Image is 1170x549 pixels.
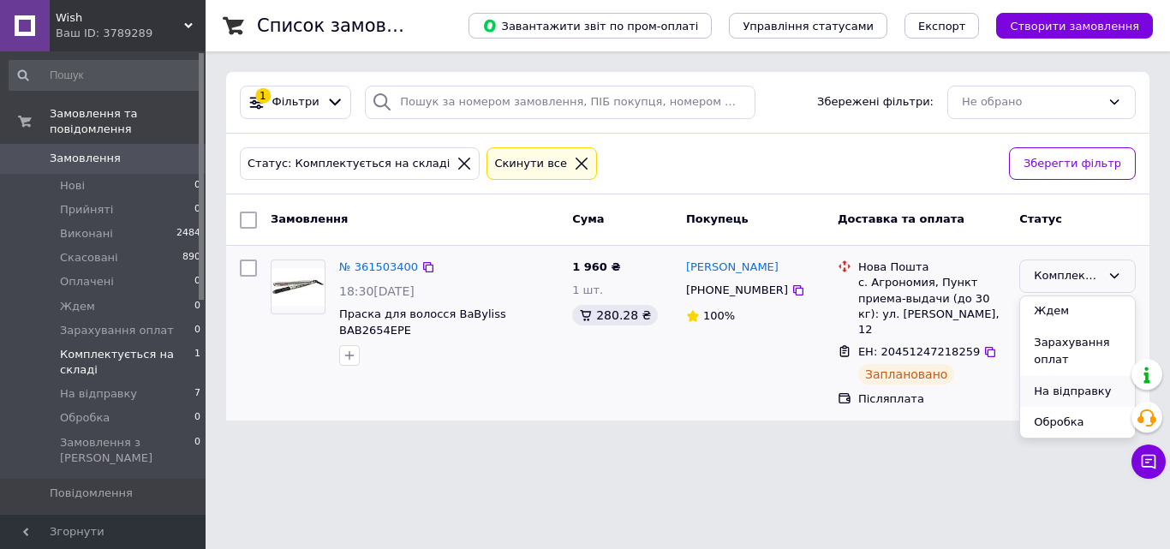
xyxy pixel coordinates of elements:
span: Cума [572,212,604,225]
a: [PERSON_NAME] [686,260,779,276]
li: Зарахування оплат [1020,327,1135,376]
span: Замовлення [271,212,348,225]
span: Ждем [60,299,95,314]
button: Експорт [904,13,980,39]
div: с. Агрономия, Пункт приема-выдачи (до 30 кг): ул. [PERSON_NAME], 12 [858,275,1006,337]
div: Не обрано [962,93,1101,111]
input: Пошук за номером замовлення, ПІБ покупця, номером телефону, Email, номером накладної [365,86,755,119]
span: 2484 [176,226,200,242]
span: Замовлення з [PERSON_NAME] [60,435,194,466]
div: Післяплата [858,391,1006,407]
span: Замовлення [50,151,121,166]
span: На відправку [60,386,137,402]
img: Фото товару [272,268,325,305]
span: 0 [194,202,200,218]
span: 0 [194,178,200,194]
button: Завантажити звіт по пром-оплаті [469,13,712,39]
span: 18:30[DATE] [339,284,415,298]
li: На відправку [1020,376,1135,408]
span: Фільтри [272,94,319,110]
span: Оплачені [60,274,114,289]
span: Зарахування оплат [60,323,174,338]
span: Управління статусами [743,20,874,33]
button: Створити замовлення [996,13,1153,39]
span: Зберегти фільтр [1024,155,1121,173]
div: 280.28 ₴ [572,305,658,325]
span: 100% [703,309,735,322]
div: Заплановано [858,364,955,385]
button: Зберегти фільтр [1009,147,1136,181]
span: Виконані [60,226,113,242]
span: Wish [56,10,184,26]
span: Нові [60,178,85,194]
div: Комплектується на складі [1034,267,1101,285]
span: Доставка та оплата [838,212,964,225]
div: Нова Пошта [858,260,1006,275]
span: Обробка [60,410,110,426]
a: № 361503400 [339,260,418,273]
div: Статус: Комплектується на складі [244,155,453,173]
span: 0 [194,299,200,314]
span: Покупець [686,212,749,225]
span: Прийняті [60,202,113,218]
span: 1 960 ₴ [572,260,620,273]
a: Створити замовлення [979,19,1153,32]
span: 890 [182,250,200,266]
span: Статус [1019,212,1062,225]
span: 0 [194,274,200,289]
li: Ждем [1020,295,1135,327]
a: Праска для волосся BaByliss BAB2654EPE [339,307,506,337]
li: Обробка [1020,407,1135,439]
span: Замовлення та повідомлення [50,106,206,137]
span: Завантажити звіт по пром-оплаті [482,18,698,33]
div: 1 [255,88,271,104]
span: 7 [194,386,200,402]
h1: Список замовлень [257,15,431,36]
div: [PHONE_NUMBER] [683,279,791,301]
button: Чат з покупцем [1131,445,1166,479]
span: Скасовані [60,250,118,266]
span: 1 [194,347,200,378]
span: Створити замовлення [1010,20,1139,33]
span: Комплектується на складі [60,347,194,378]
input: Пошук [9,60,202,91]
span: 0 [194,410,200,426]
span: Повідомлення [50,486,133,501]
a: Фото товару [271,260,325,314]
span: 1 шт. [572,283,603,296]
div: Ваш ID: 3789289 [56,26,206,41]
div: Cкинути все [491,155,570,173]
span: Збережені фільтри: [817,94,934,110]
span: 0 [194,323,200,338]
span: ЕН: 20451247218259 [858,345,980,358]
span: Експорт [918,20,966,33]
button: Управління статусами [729,13,887,39]
span: 0 [194,435,200,466]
